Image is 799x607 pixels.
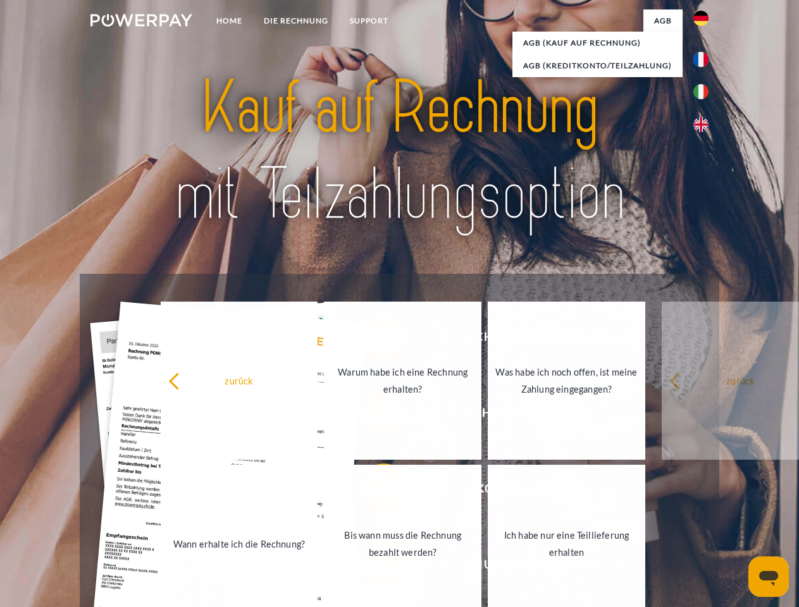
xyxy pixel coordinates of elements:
[495,527,638,561] div: Ich habe nur eine Teillieferung erhalten
[748,556,789,597] iframe: Schaltfläche zum Öffnen des Messaging-Fensters
[90,14,192,27] img: logo-powerpay-white.svg
[339,9,399,32] a: SUPPORT
[693,84,709,99] img: it
[168,535,311,552] div: Wann erhalte ich die Rechnung?
[488,302,645,460] a: Was habe ich noch offen, ist meine Zahlung eingegangen?
[206,9,253,32] a: Home
[512,54,683,77] a: AGB (Kreditkonto/Teilzahlung)
[512,32,683,54] a: AGB (Kauf auf Rechnung)
[495,364,638,398] div: Was habe ich noch offen, ist meine Zahlung eingegangen?
[121,61,678,242] img: title-powerpay_de.svg
[331,527,474,561] div: Bis wann muss die Rechnung bezahlt werden?
[693,52,709,67] img: fr
[253,9,339,32] a: DIE RECHNUNG
[693,11,709,26] img: de
[643,9,683,32] a: agb
[331,364,474,398] div: Warum habe ich eine Rechnung erhalten?
[693,117,709,132] img: en
[168,372,311,389] div: zurück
